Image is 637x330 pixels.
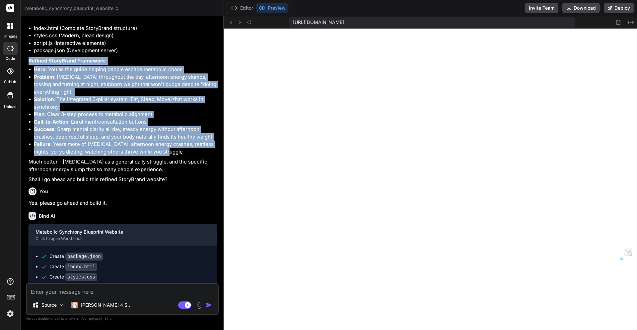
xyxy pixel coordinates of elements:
img: Pick Models [59,302,64,308]
div: Create [49,263,97,270]
div: Metabolic Synchrony Blueprint Website [35,229,199,235]
button: Metabolic Synchrony Blueprint WebsiteClick to open Workbench [29,224,206,246]
code: styles.css [65,273,97,281]
li: index.html (Complete StoryBrand structure) [34,25,217,32]
p: Always double-check its answers. Your in Bind [26,315,219,322]
li: : Years more of [MEDICAL_DATA], afternoon energy crashes, restless nights, yo-yo dieting, watchin... [34,141,217,156]
h6: Bind AI [39,213,55,219]
img: Claude 4 Sonnet [71,302,78,308]
label: Upload [4,104,17,110]
h6: You [39,188,48,195]
div: Click to open Workbench [35,236,199,241]
button: Deploy [604,3,634,13]
p: Shall I go ahead and build this refined StoryBrand website? [29,176,217,183]
img: attachment [195,301,203,309]
img: icon [206,302,212,308]
button: Invite Team [525,3,558,13]
label: code [6,56,15,61]
strong: Problem [34,74,54,80]
button: Editor [228,3,256,13]
strong: Call-to-Action [34,119,68,125]
div: Create [49,253,103,260]
strong: Solution [34,96,54,102]
li: package.json (Development server) [34,47,217,55]
li: : Sharp mental clarity all day, steady energy without afternoon crashes, deep restful sleep, and ... [34,126,217,141]
span: [URL][DOMAIN_NAME] [293,19,344,26]
li: : Clear 3-step process to metabolic alignment [34,111,217,118]
p: Yes. please go ahead and build it. [29,199,217,207]
span: metabolic_synchrony_blueprint_website [25,5,119,12]
p: [PERSON_NAME] 4 S.. [81,302,130,308]
button: Download [562,3,600,13]
li: : Enrollment/consultation buttons [34,118,217,126]
li: : The integrated 3-pillar system (Eat, Sleep, Move) that works in synchrony [34,96,217,111]
img: settings [5,308,16,319]
li: script.js (Interactive elements) [34,40,217,47]
li: : You as the guide helping people escape metabolic chaos [34,66,217,73]
strong: Plan [34,111,44,117]
label: GitHub [4,79,16,85]
strong: Success [34,126,54,132]
strong: Hero [34,66,45,72]
label: threads [3,34,17,39]
p: Source [41,302,57,308]
p: Much better - [MEDICAL_DATA] as a general daily struggle, and the specific afternoon energy slump... [29,158,217,173]
li: : [MEDICAL_DATA] throughout the day, afternoon energy slumps, tossing and turning at night, stubb... [34,73,217,96]
button: Preview [256,3,288,13]
strong: Refined StoryBrand Framework: [29,57,107,64]
div: Create [49,274,97,280]
code: package.json [65,253,103,261]
code: index.html [65,263,97,271]
span: privacy [89,316,101,320]
li: styles.css (Modern, clean design) [34,32,217,40]
strong: Failure [34,141,50,147]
